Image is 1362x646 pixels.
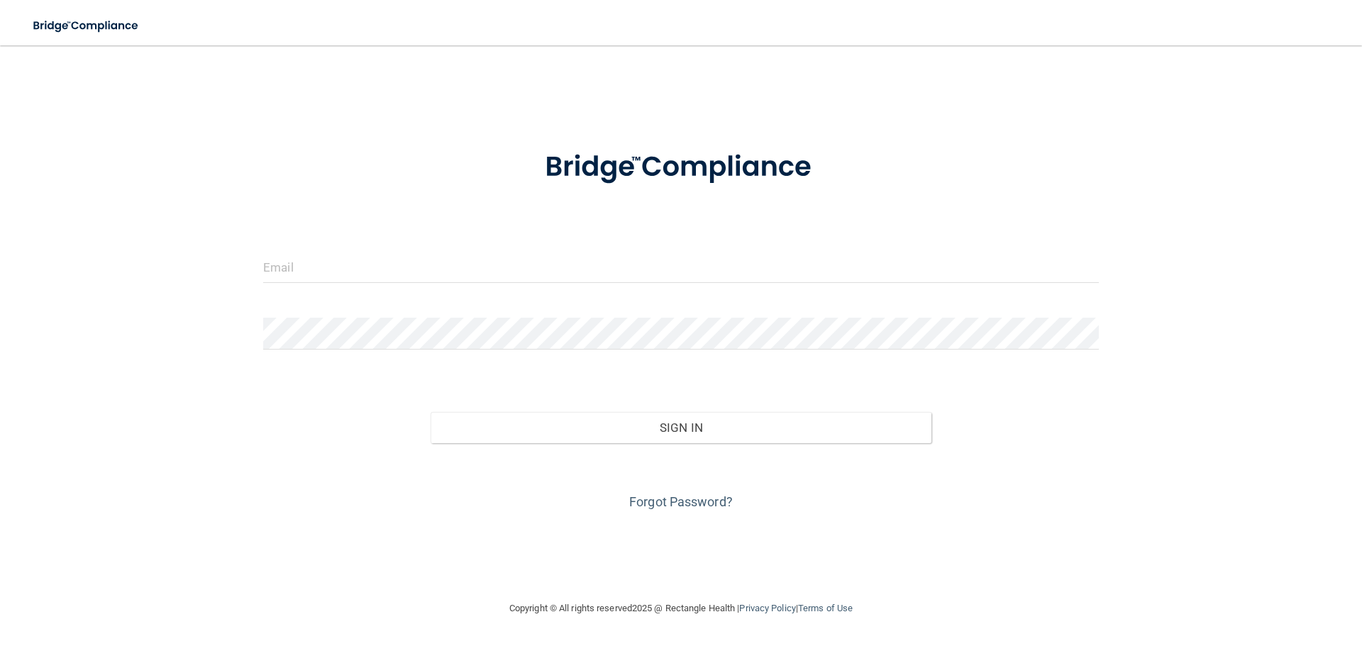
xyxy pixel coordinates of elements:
[798,603,853,613] a: Terms of Use
[739,603,795,613] a: Privacy Policy
[263,251,1099,283] input: Email
[629,494,733,509] a: Forgot Password?
[21,11,152,40] img: bridge_compliance_login_screen.278c3ca4.svg
[422,586,940,631] div: Copyright © All rights reserved 2025 @ Rectangle Health | |
[516,130,846,204] img: bridge_compliance_login_screen.278c3ca4.svg
[431,412,932,443] button: Sign In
